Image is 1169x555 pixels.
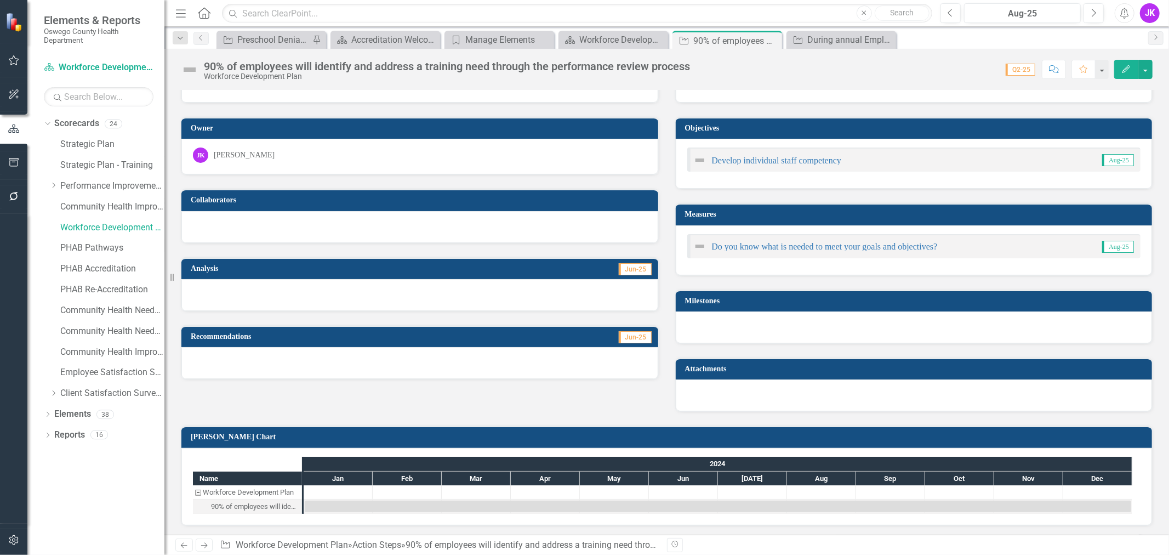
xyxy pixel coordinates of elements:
div: Workforce Development Plan [193,485,302,500]
a: Develop individual staff competency [712,156,842,165]
div: Manage Elements [465,33,551,47]
span: Jun-25 [619,331,652,343]
div: Sep [856,472,925,486]
div: Name [193,472,302,485]
div: Workforce Development Plan [204,72,690,81]
div: JK [193,148,208,163]
div: Jan [304,472,373,486]
div: 90% of employees will identify and address a training need through the performance review process [193,500,302,514]
div: Workforce Development Plan [203,485,294,500]
div: Apr [511,472,580,486]
a: Reports [54,429,85,441]
h3: Attachments [685,365,1147,373]
span: Search [890,8,914,17]
div: [PERSON_NAME] [214,150,275,161]
img: Not Defined [181,61,198,78]
a: Scorecards [54,117,99,130]
div: » » [220,539,658,552]
h3: Measures [685,210,1147,218]
h3: Analysis [191,264,398,273]
h3: Owner [191,124,653,132]
a: Workforce Development Plan [561,33,665,47]
span: Elements & Reports [44,14,153,27]
div: 90% of employees will identify and address a training need through the performance review process [204,60,690,72]
div: Jul [718,472,787,486]
a: Do you know what is needed to meet your goals and objectives? [712,242,938,251]
div: Jun [649,472,718,486]
a: Workforce Development Plan [44,61,153,74]
div: 2024 [304,457,1132,471]
div: Mar [442,472,511,486]
a: Community Health Needs Assessment and Improvement Plan [60,304,164,317]
a: Community Health Improvement Plan [60,201,164,213]
span: Aug-25 [1102,241,1134,253]
div: 38 [96,410,114,419]
input: Search ClearPoint... [222,4,932,23]
a: Community Health Improvement Plan [60,346,164,359]
button: Search [875,5,930,21]
div: Accreditation Welcome Page [351,33,437,47]
span: Jun-25 [619,263,652,275]
img: Not Defined [693,240,706,253]
span: Q2-25 [1006,64,1035,76]
div: During annual Employee Performance Evaluations, an employee Development Plan will be developed an... [807,33,893,47]
div: Aug [787,472,856,486]
a: Workforce Development Plan [236,540,348,550]
a: Accreditation Welcome Page [333,33,437,47]
a: PHAB Re-Accreditation [60,284,164,296]
img: ClearPoint Strategy [5,13,25,32]
div: Aug-25 [968,7,1077,20]
a: Community Health Needs Assessment [60,325,164,338]
a: PHAB Pathways [60,242,164,254]
button: Aug-25 [964,3,1081,23]
div: Dec [1063,472,1132,486]
a: Strategic Plan - Training [60,159,164,172]
span: Aug-25 [1102,154,1134,166]
div: May [580,472,649,486]
a: Preschool Denials- Non-Affiliated Providers [219,33,310,47]
div: 90% of employees will identify and address a training need through the performance review process [406,540,790,550]
a: PHAB Accreditation [60,263,164,275]
div: 90% of employees will identify and address a training need through the performance review process [693,34,779,48]
h3: Collaborators [191,196,653,204]
div: 90% of employees will identify and address a training need through the performance review process [211,500,299,514]
button: JK [1140,3,1160,23]
a: Employee Satisfaction Survey [60,366,164,379]
div: 24 [105,119,122,128]
div: Task: Workforce Development Plan Start date: 2024-01-01 End date: 2024-01-02 [193,485,302,500]
div: Oct [925,472,994,486]
a: Elements [54,408,91,421]
small: Oswego County Health Department [44,27,153,45]
div: Task: Start date: 2024-01-01 End date: 2024-12-31 [305,501,1131,512]
h3: Recommendations [191,332,487,341]
h3: Milestones [685,297,1147,305]
a: Strategic Plan [60,138,164,151]
div: Task: Start date: 2024-01-01 End date: 2024-12-31 [193,500,302,514]
input: Search Below... [44,87,153,106]
h3: [PERSON_NAME] Chart [191,433,1147,441]
h3: Objectives [685,124,1147,132]
a: Workforce Development Plan [60,222,164,234]
div: Nov [994,472,1063,486]
a: Client Satisfaction Surveys [60,387,164,400]
a: Action Steps [352,540,401,550]
a: Manage Elements [447,33,551,47]
div: Preschool Denials- Non-Affiliated Providers [237,33,310,47]
div: Feb [373,472,442,486]
div: 16 [90,431,108,440]
a: Performance Improvement Plans [60,180,164,192]
div: Workforce Development Plan [579,33,665,47]
img: Not Defined [693,154,706,167]
a: During annual Employee Performance Evaluations, an employee Development Plan will be developed an... [789,33,893,47]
